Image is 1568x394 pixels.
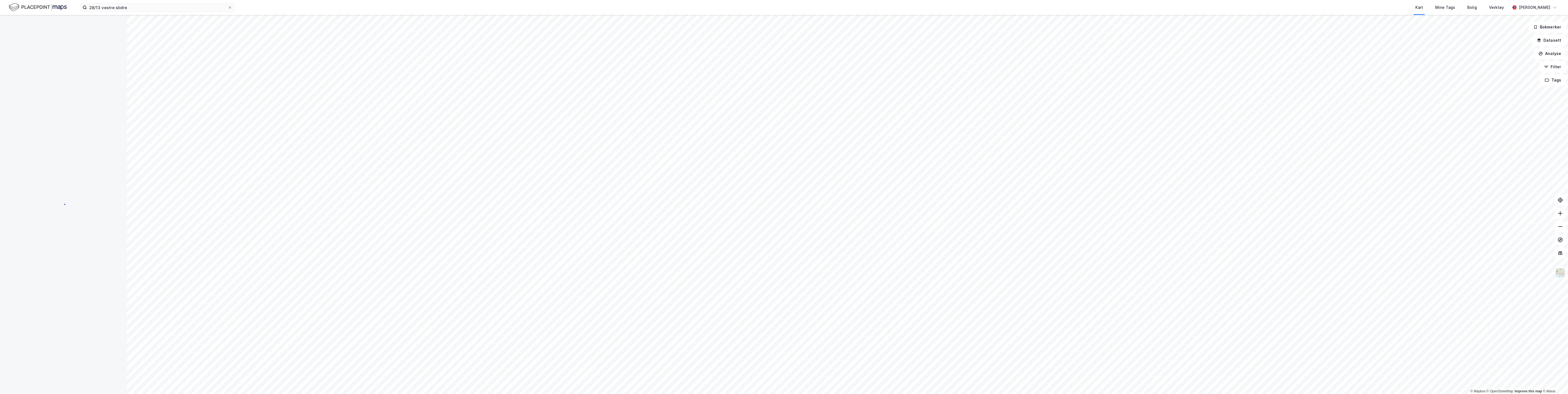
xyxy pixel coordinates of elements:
div: Mine Tags [1435,4,1455,11]
button: Tags [1540,75,1566,86]
div: Verktøy [1489,4,1504,11]
a: Mapbox [1470,389,1485,393]
button: Datasett [1532,35,1566,46]
div: [PERSON_NAME] [1519,4,1550,11]
input: Søk på adresse, matrikkel, gårdeiere, leietakere eller personer [87,3,228,12]
div: Bolig [1467,4,1477,11]
div: Kontrollprogram for chat [1540,367,1568,394]
img: spinner.a6d8c91a73a9ac5275cf975e30b51cfb.svg [59,197,68,206]
a: Improve this map [1515,389,1542,393]
iframe: Chat Widget [1540,367,1568,394]
button: Bokmerker [1529,22,1566,33]
div: Kart [1415,4,1423,11]
button: Filter [1539,61,1566,72]
button: Analyse [1534,48,1566,59]
img: Z [1555,268,1566,278]
a: OpenStreetMap [1487,389,1513,393]
img: logo.f888ab2527a4732fd821a326f86c7f29.svg [9,2,67,12]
